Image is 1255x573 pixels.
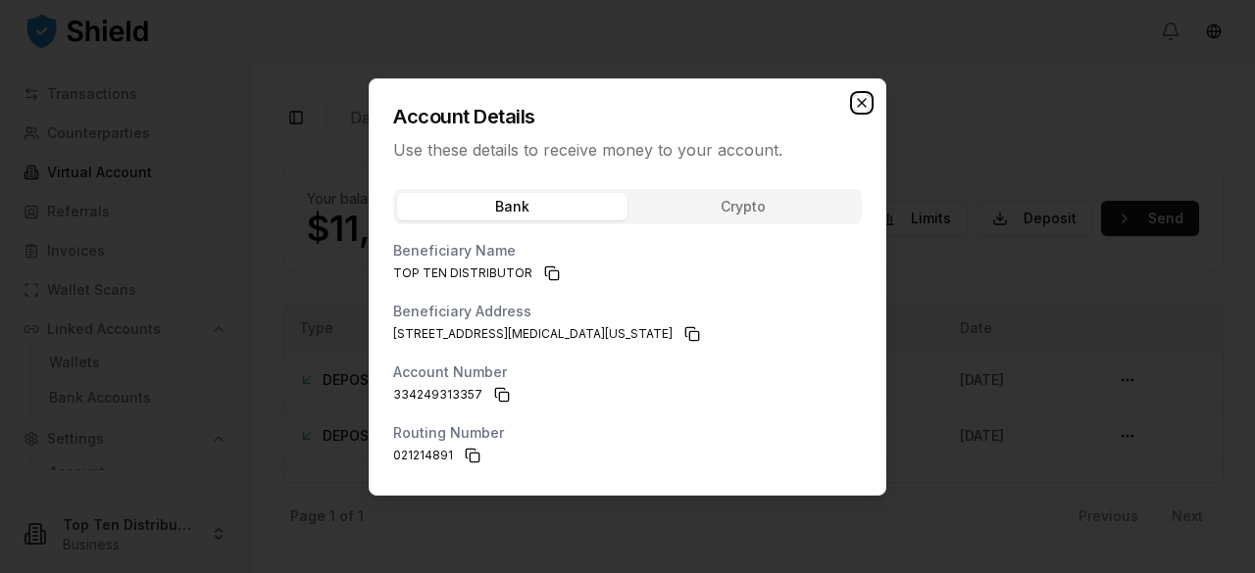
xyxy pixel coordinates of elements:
[457,440,488,471] button: Copy to clipboard
[677,318,708,350] button: Copy to clipboard
[393,138,862,162] p: Use these details to receive money to your account.
[393,305,531,318] p: Beneficiary Address
[536,258,568,289] button: Copy to clipboard
[393,426,504,440] p: Routing Number
[393,365,507,379] p: Account Number
[393,448,453,463] span: 021214891
[486,379,518,410] button: Copy to clipboard
[393,387,482,403] span: 334249313357
[393,244,516,258] p: Beneficiary Name
[627,193,858,220] button: Crypto
[397,193,627,220] button: Bank
[393,103,862,130] h2: Account Details
[393,265,532,281] span: TOP TEN DISTRIBUTOR
[393,326,673,342] span: [STREET_ADDRESS][MEDICAL_DATA][US_STATE]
